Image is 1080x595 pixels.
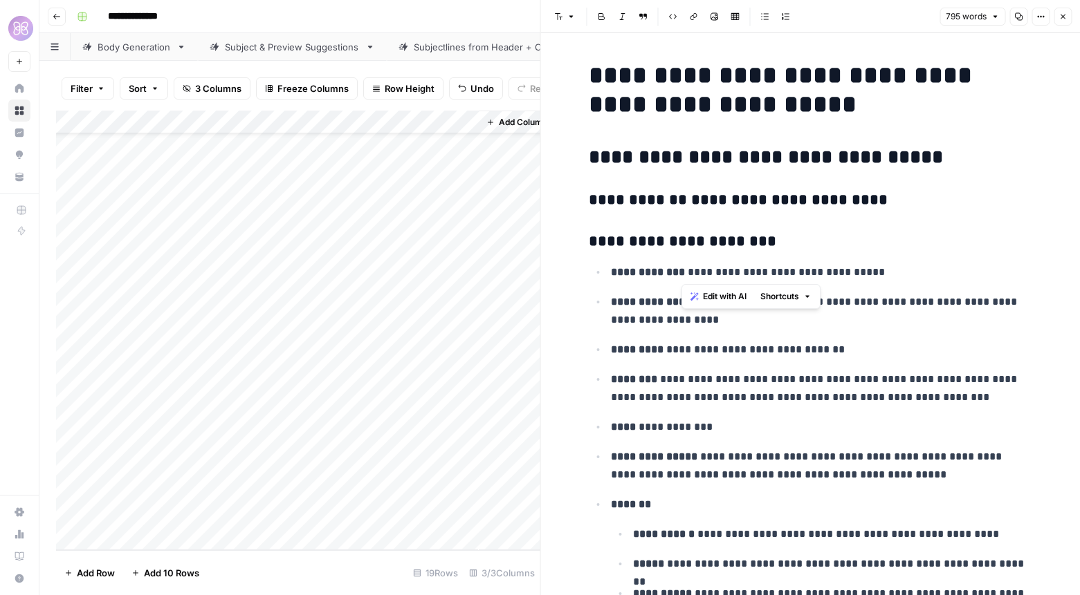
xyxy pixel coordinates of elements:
[481,113,553,131] button: Add Column
[8,545,30,567] a: Learning Hub
[530,82,552,95] span: Redo
[464,562,540,584] div: 3/3 Columns
[174,77,250,100] button: 3 Columns
[8,11,30,46] button: Workspace: HoneyLove
[470,82,494,95] span: Undo
[123,562,208,584] button: Add 10 Rows
[120,77,168,100] button: Sort
[195,82,241,95] span: 3 Columns
[414,40,558,54] div: Subjectlines from Header + Copy
[277,82,349,95] span: Freeze Columns
[71,82,93,95] span: Filter
[144,566,199,580] span: Add 10 Rows
[77,566,115,580] span: Add Row
[363,77,443,100] button: Row Height
[509,77,561,100] button: Redo
[940,8,1005,26] button: 795 words
[62,77,114,100] button: Filter
[225,40,360,54] div: Subject & Preview Suggestions
[760,290,799,303] span: Shortcuts
[385,82,434,95] span: Row Height
[755,287,817,305] button: Shortcuts
[685,287,752,305] button: Edit with AI
[387,33,585,61] a: Subjectlines from Header + Copy
[703,290,747,303] span: Edit with AI
[8,100,30,122] a: Browse
[8,501,30,523] a: Settings
[71,33,198,61] a: Body Generation
[8,523,30,545] a: Usage
[8,77,30,100] a: Home
[129,82,147,95] span: Sort
[499,116,547,129] span: Add Column
[198,33,387,61] a: Subject & Preview Suggestions
[8,144,30,166] a: Opportunities
[56,562,123,584] button: Add Row
[8,122,30,144] a: Insights
[98,40,171,54] div: Body Generation
[8,166,30,188] a: Your Data
[8,567,30,589] button: Help + Support
[449,77,503,100] button: Undo
[408,562,464,584] div: 19 Rows
[256,77,358,100] button: Freeze Columns
[946,10,987,23] span: 795 words
[8,16,33,41] img: HoneyLove Logo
